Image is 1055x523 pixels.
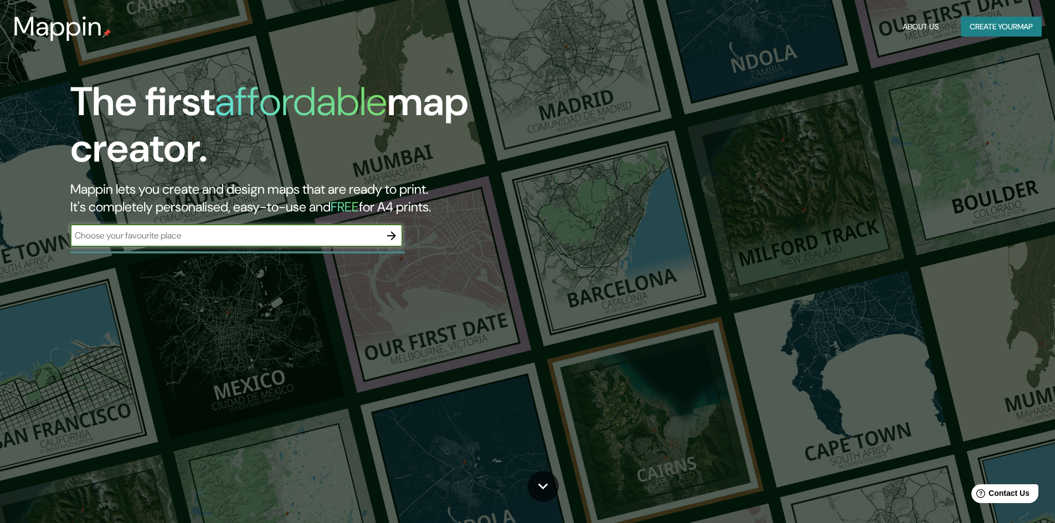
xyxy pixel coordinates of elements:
h1: affordable [215,76,387,127]
iframe: Help widget launcher [956,480,1043,511]
h1: The first map creator. [70,79,598,180]
button: About Us [898,17,943,37]
img: mappin-pin [102,29,111,38]
h2: Mappin lets you create and design maps that are ready to print. It's completely personalised, eas... [70,180,598,216]
input: Choose your favourite place [70,229,380,242]
h3: Mappin [13,11,102,42]
h5: FREE [331,198,359,215]
button: Create yourmap [961,17,1042,37]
